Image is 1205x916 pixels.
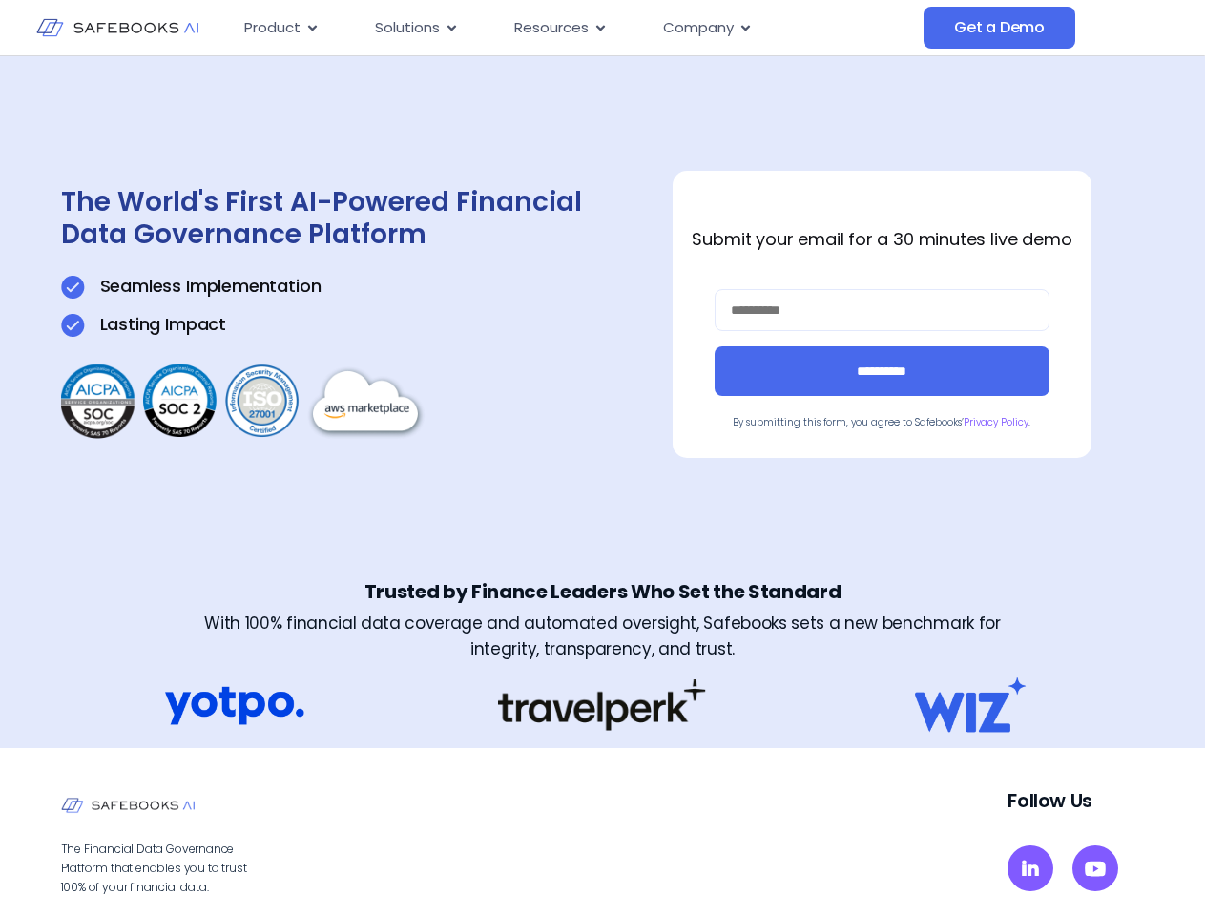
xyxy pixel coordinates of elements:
strong: Submit your email for a 30 minutes live demo [692,227,1071,251]
p: Follow Us [1008,786,1144,815]
span: Company [663,17,734,39]
div: Menu Toggle [229,10,924,47]
h1: The World's First AI-Powered Financial Data Governance Platform [61,186,593,250]
span: Get a Demo [954,18,1045,37]
span: Resources [514,17,589,39]
img: Get a Demo 3 [61,361,428,443]
p: By submitting this form, you agree to Safebooks’ . [715,415,1049,429]
h3: With 100% financial data coverage and automated oversight, Safebooks sets a new benchmark for int... [180,611,1024,662]
p: Lasting Impact [100,313,226,336]
a: Privacy Policy [964,415,1028,429]
a: Get a Demo [924,7,1075,49]
img: Get a Demo 1 [61,276,85,299]
img: Get a Demo 7 [901,677,1040,733]
img: Get a Demo 1 [61,314,85,337]
p: Seamless Implementation [100,275,322,298]
span: Product [244,17,301,39]
span: Solutions [375,17,440,39]
img: Get a Demo 5 [165,677,304,733]
p: The Financial Data Governance Platform that enables you to trust 100% of your financial data. [61,840,271,897]
img: Get a Demo 6 [498,679,707,731]
nav: Menu [229,10,924,47]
